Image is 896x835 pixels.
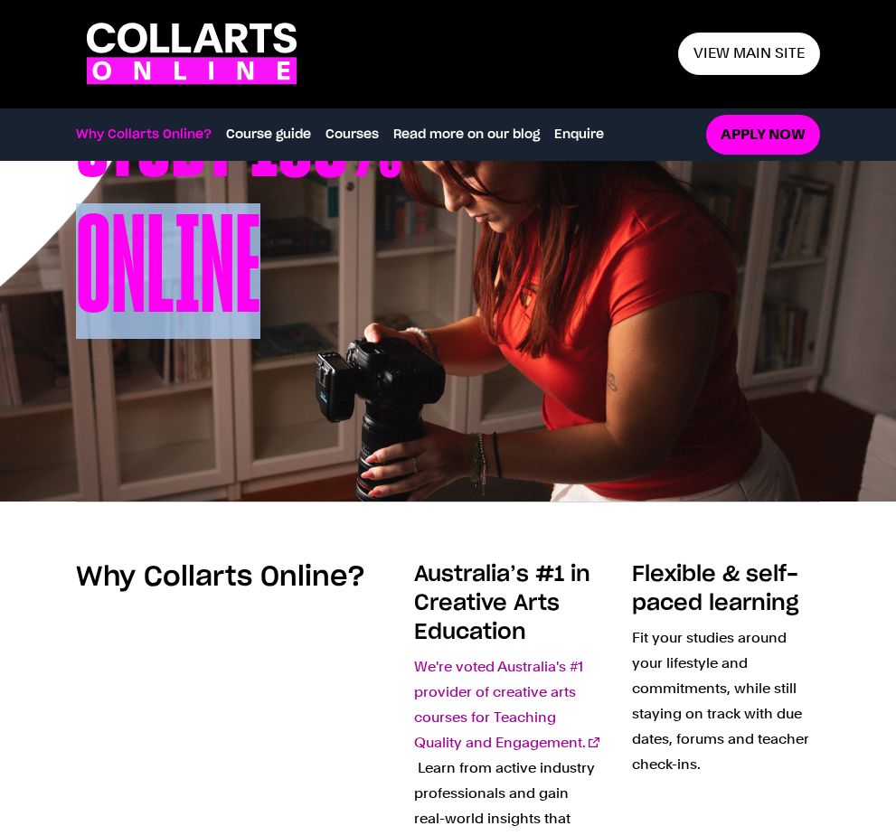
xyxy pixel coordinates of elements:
[76,560,365,595] h2: Why Collarts Online?
[414,560,602,647] h3: Australia’s #1 in Creative Arts Education
[76,125,212,145] a: Why Collarts Online?
[678,33,820,75] a: View main site
[706,115,820,155] a: Apply now
[632,560,820,618] h3: Flexible & self-paced learning
[414,658,599,751] a: We're voted Australia's #1 provider of creative arts courses for Teaching Quality and Engagement.
[325,125,379,145] a: Courses
[632,625,820,777] p: Fit your studies around your lifestyle and commitments, while still staying on track with due dat...
[393,125,540,145] a: Read more on our blog
[76,68,448,411] h1: Study 100% online
[554,125,604,145] a: Enquire
[226,125,311,145] a: Course guide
